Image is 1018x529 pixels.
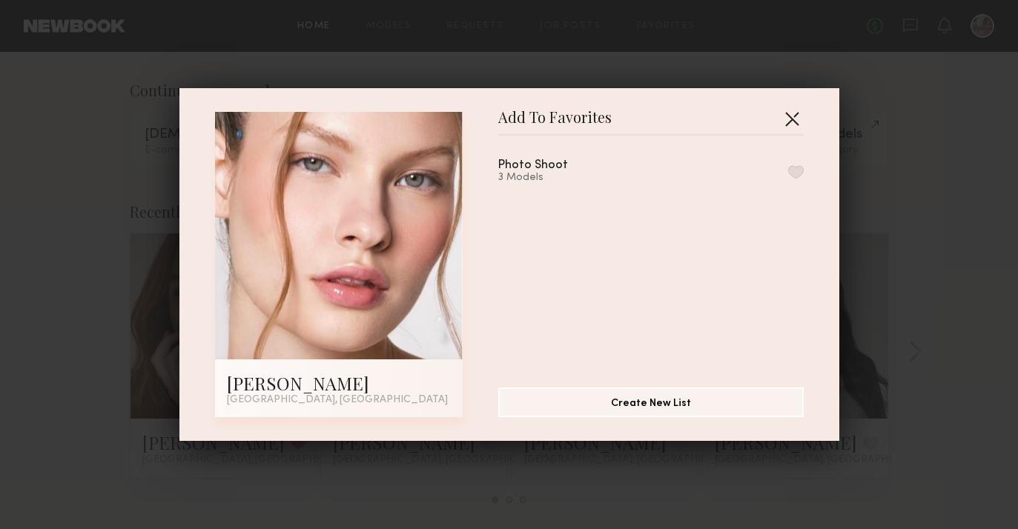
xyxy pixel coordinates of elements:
div: [GEOGRAPHIC_DATA], [GEOGRAPHIC_DATA] [227,395,451,405]
span: Add To Favorites [498,112,612,134]
button: Create New List [498,387,804,417]
div: 3 Models [498,172,604,184]
div: Photo Shoot [498,159,568,172]
div: [PERSON_NAME] [227,371,451,395]
button: Close [780,107,804,130]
